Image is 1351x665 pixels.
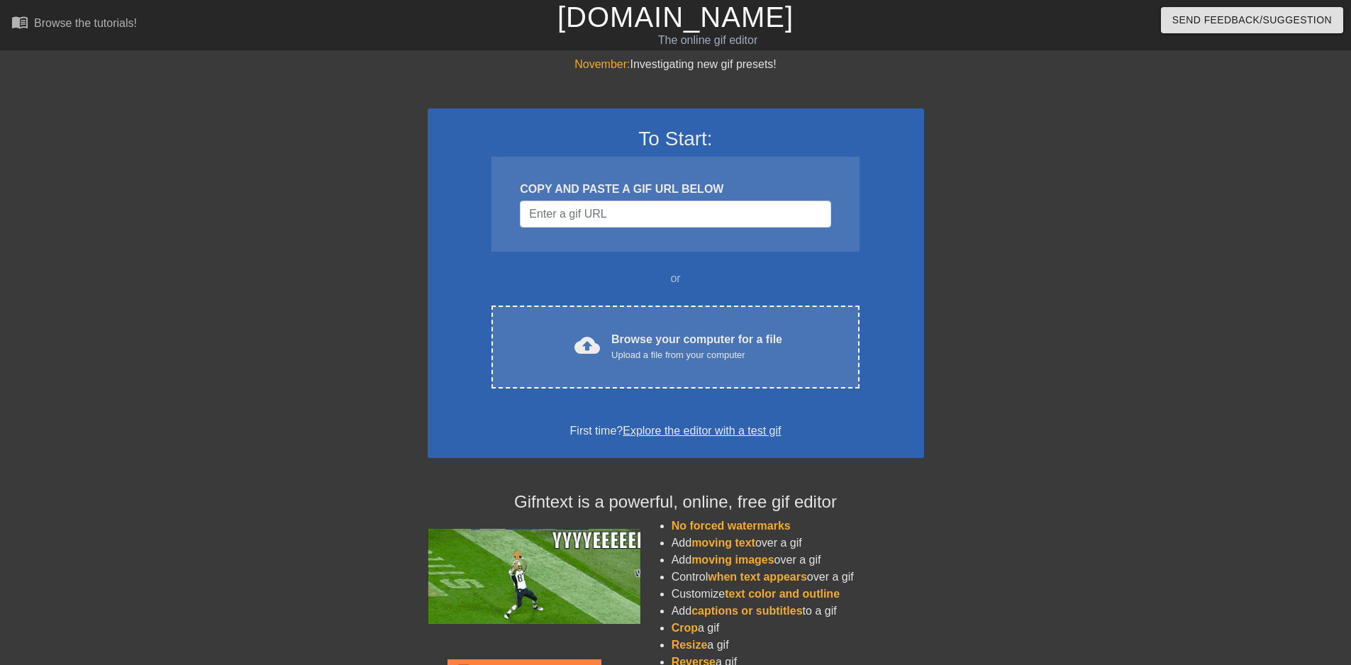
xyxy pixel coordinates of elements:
[708,571,807,583] span: when text appears
[672,535,924,552] li: Add over a gif
[465,270,887,287] div: or
[691,554,774,566] span: moving images
[672,637,924,654] li: a gif
[672,620,924,637] li: a gif
[672,639,708,651] span: Resize
[611,348,782,362] div: Upload a file from your computer
[34,17,137,29] div: Browse the tutorials!
[691,537,755,549] span: moving text
[672,552,924,569] li: Add over a gif
[428,529,640,624] img: football_small.gif
[672,603,924,620] li: Add to a gif
[1172,11,1332,29] span: Send Feedback/Suggestion
[672,622,698,634] span: Crop
[725,588,840,600] span: text color and outline
[1161,7,1343,33] button: Send Feedback/Suggestion
[457,32,958,49] div: The online gif editor
[446,423,906,440] div: First time?
[557,1,794,33] a: [DOMAIN_NAME]
[11,13,137,35] a: Browse the tutorials!
[520,201,830,228] input: Username
[672,569,924,586] li: Control over a gif
[672,586,924,603] li: Customize
[520,181,830,198] div: COPY AND PASTE A GIF URL BELOW
[672,520,791,532] span: No forced watermarks
[11,13,28,30] span: menu_book
[574,332,600,358] span: cloud_upload
[428,492,924,513] h4: Gifntext is a powerful, online, free gif editor
[446,127,906,151] h3: To Start:
[691,605,802,617] span: captions or subtitles
[623,425,781,437] a: Explore the editor with a test gif
[574,58,630,70] span: November:
[611,331,782,362] div: Browse your computer for a file
[428,56,924,73] div: Investigating new gif presets!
